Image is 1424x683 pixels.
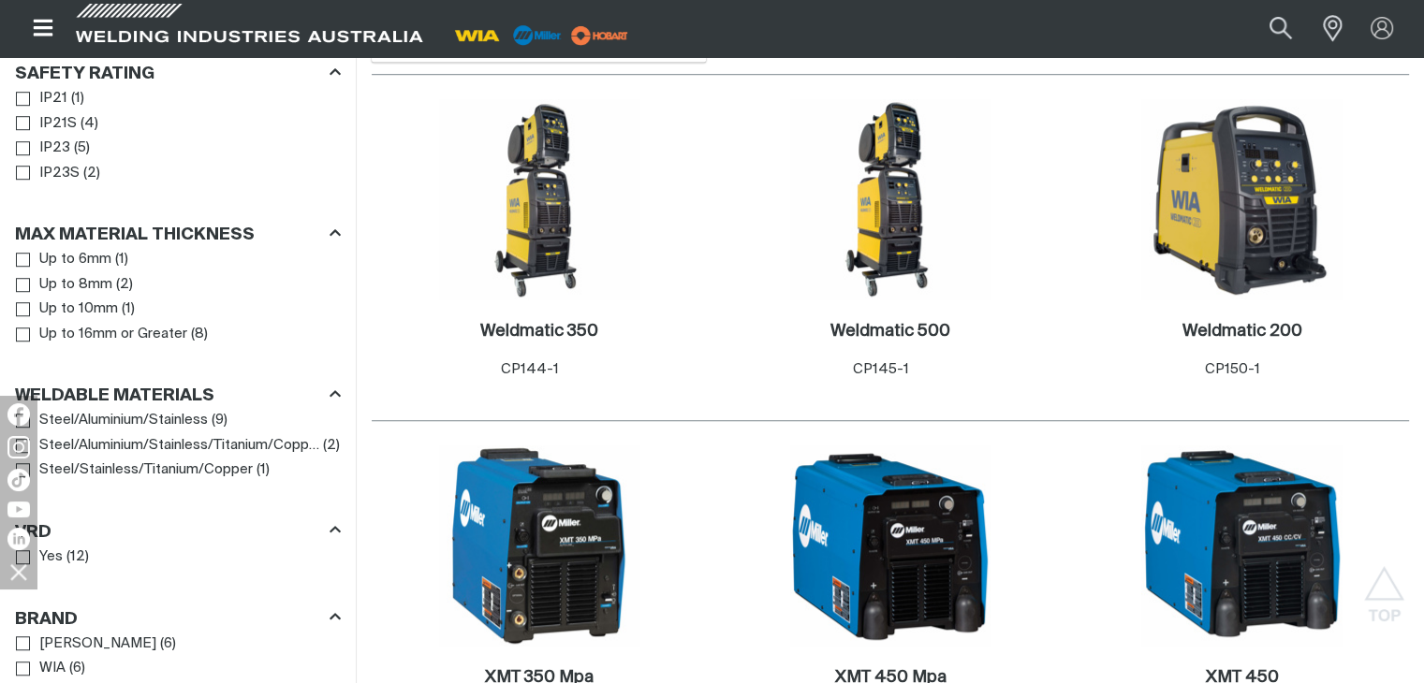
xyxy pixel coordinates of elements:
img: Weldmatic 350 [439,99,639,299]
span: ( 1 ) [257,459,270,481]
h3: Safety Rating [15,64,154,85]
a: Weldmatic 350 [480,321,598,342]
span: Up to 16mm or Greater [39,324,187,345]
img: Instagram [7,436,30,458]
div: Safety Rating [15,61,341,86]
a: Steel/Aluminium/Stainless/Titanium/Copper [16,433,319,458]
span: CP144-1 [501,362,559,376]
ul: Max Material Thickness [16,247,340,346]
a: IP21 [16,86,67,111]
h3: Brand [15,609,78,631]
span: ( 8 ) [191,324,208,345]
a: WIA [16,656,66,681]
ul: Safety Rating [16,86,340,185]
img: LinkedIn [7,528,30,550]
a: miller [565,28,634,42]
a: Weldmatic 500 [830,321,950,342]
button: Scroll to top [1363,566,1405,608]
span: ( 6 ) [160,633,176,655]
span: ( 5 ) [74,138,90,159]
img: XMT 450 Mpa [790,445,991,646]
span: [PERSON_NAME] [39,633,156,655]
img: TikTok [7,469,30,491]
h2: Weldmatic 500 [830,323,950,340]
span: ( 1 ) [71,88,84,109]
span: Up to 10mm [39,298,118,320]
a: Steel/Stainless/Titanium/Copper [16,458,253,483]
span: ( 6 ) [69,658,85,679]
span: ( 2 ) [116,274,133,296]
input: Product name or item number... [1226,7,1313,50]
span: IP21S [39,113,77,135]
button: Search products [1249,7,1313,50]
h2: Weldmatic 200 [1182,323,1301,340]
span: IP21 [39,88,67,109]
span: Up to 6mm [39,249,111,270]
span: Steel/Aluminium/Stainless/Titanium/Copper [39,435,319,457]
span: ( 4 ) [81,113,98,135]
div: Brand [15,605,341,631]
a: Up to 6mm [16,247,111,272]
img: hide socials [3,556,35,588]
h3: Weldable Materials [15,385,214,407]
span: Up to 8mm [39,274,112,296]
img: YouTube [7,501,30,517]
div: Max Material Thickness [15,222,341,247]
a: Up to 10mm [16,297,118,322]
ul: Brand [16,632,340,681]
a: IP21S [16,111,77,137]
a: [PERSON_NAME] [16,632,156,657]
img: Weldmatic 200 [1141,99,1342,299]
span: IP23S [39,163,80,184]
ul: VRD [16,545,340,570]
span: ( 9 ) [212,410,228,431]
img: Weldmatic 500 [790,99,991,299]
h3: Max Material Thickness [15,225,255,246]
div: VRD [15,518,341,544]
a: Up to 8mm [16,272,112,298]
span: ( 12 ) [66,546,89,568]
span: CP145-1 [853,362,909,376]
h2: Weldmatic 350 [480,323,598,340]
span: ( 2 ) [83,163,100,184]
span: Steel/Stainless/Titanium/Copper [39,459,253,481]
span: ( 2 ) [323,435,340,457]
img: XMT 450 [1141,445,1342,646]
div: Weldable Materials [15,383,341,408]
img: XMT 350 Mpa [439,445,639,646]
ul: Weldable Materials [16,408,340,483]
img: miller [565,22,634,50]
span: ( 1 ) [122,298,135,320]
span: Yes [39,546,63,568]
span: CP150-1 [1205,362,1260,376]
img: Facebook [7,403,30,426]
a: Steel/Aluminium/Stainless [16,408,208,433]
a: Up to 16mm or Greater [16,322,187,347]
a: IP23 [16,136,70,161]
a: Yes [16,545,63,570]
a: Weldmatic 200 [1182,321,1301,342]
span: ( 1 ) [115,249,128,270]
span: Steel/Aluminium/Stainless [39,410,208,431]
span: IP23 [39,138,70,159]
span: WIA [39,658,66,679]
a: IP23S [16,161,80,186]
